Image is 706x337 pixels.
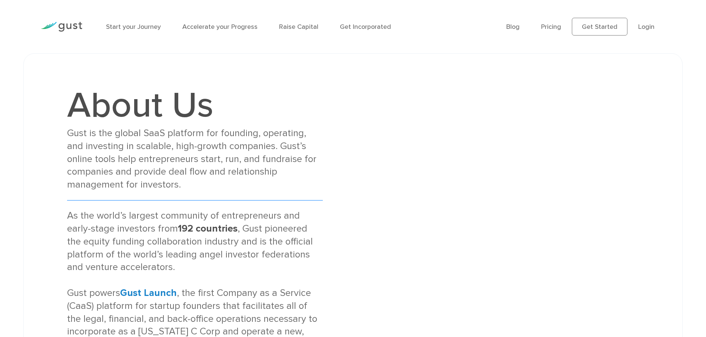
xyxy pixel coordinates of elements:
a: Get Started [572,18,627,36]
a: Raise Capital [279,23,318,31]
a: Login [638,23,654,31]
a: Start your Journey [106,23,161,31]
div: Gust is the global SaaS platform for founding, operating, and investing in scalable, high-growth ... [67,127,323,191]
a: Gust Launch [120,287,177,299]
a: Pricing [541,23,561,31]
a: Blog [506,23,520,31]
a: Accelerate your Progress [182,23,258,31]
img: Gust Logo [41,22,82,32]
a: Get Incorporated [340,23,391,31]
h1: About Us [67,88,323,123]
strong: 192 countries [178,223,238,234]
